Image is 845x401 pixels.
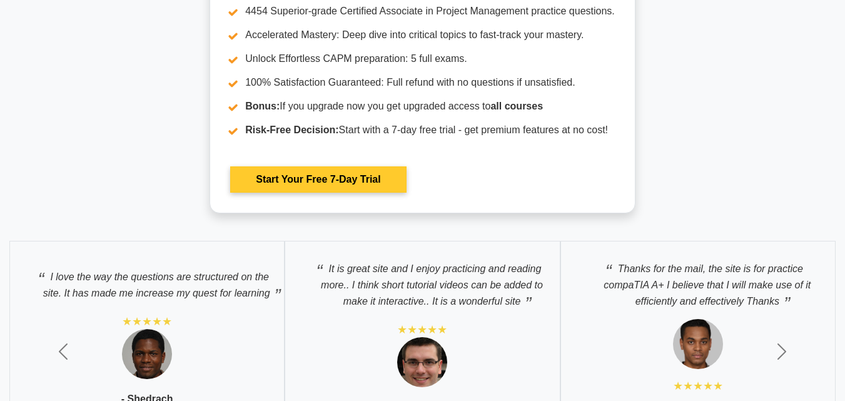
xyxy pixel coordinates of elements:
[397,337,447,387] img: Testimonial 1
[23,262,271,302] p: I love the way the questions are structured on the site. It has made me increase my quest for lea...
[574,254,822,310] p: Thanks for the mail, the site is for practice compaTIA A+ I believe that I will make use of it ef...
[397,322,447,337] div: ★★★★★
[298,254,547,310] p: It is great site and I enjoy practicing and reading more.. I think short tutorial videos can be a...
[122,314,172,329] div: ★★★★★
[230,166,406,193] a: Start Your Free 7-Day Trial
[673,378,723,393] div: ★★★★★
[122,329,172,379] img: Testimonial 1
[673,319,723,369] img: Testimonial 1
